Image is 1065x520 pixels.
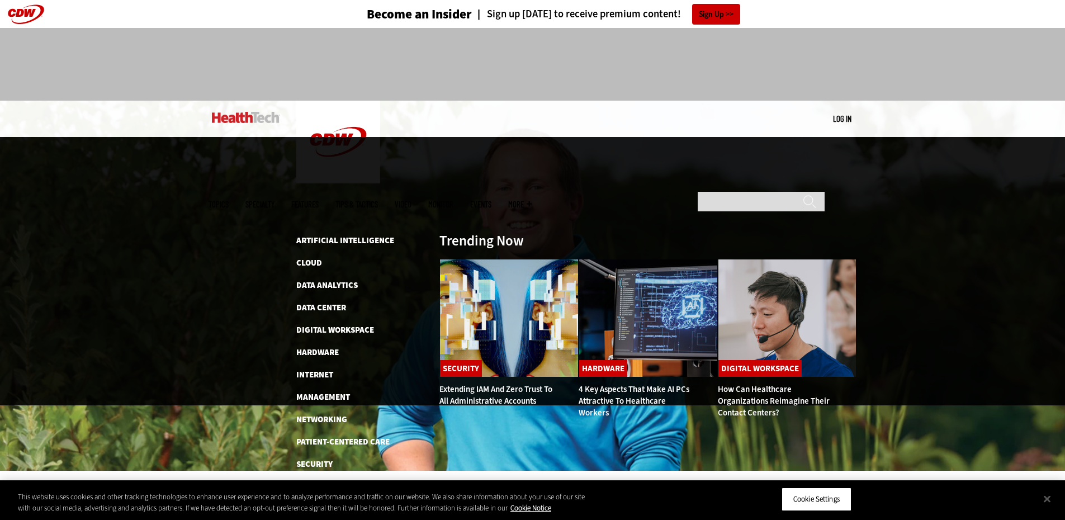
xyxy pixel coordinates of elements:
[472,9,681,20] a: Sign up [DATE] to receive premium content!
[329,39,736,89] iframe: advertisement
[367,8,472,21] h3: Become an Insider
[296,280,358,291] a: Data Analytics
[718,384,830,418] a: How Can Healthcare Organizations Reimagine Their Contact Centers?
[296,369,333,380] a: Internet
[296,414,347,425] a: Networking
[18,491,586,513] div: This website uses cookies and other tracking technologies to enhance user experience and to analy...
[579,259,718,377] img: Desktop monitor with brain AI concept
[296,391,350,403] a: Management
[579,384,689,418] a: 4 Key Aspects That Make AI PCs Attractive to Healthcare Workers
[1035,486,1059,511] button: Close
[718,259,857,377] img: Healthcare contact center
[212,112,280,123] img: Home
[439,234,524,248] h3: Trending Now
[296,324,374,335] a: Digital Workspace
[296,436,390,447] a: Patient-Centered Care
[833,113,851,125] div: User menu
[782,488,851,511] button: Cookie Settings
[296,257,322,268] a: Cloud
[718,360,802,377] a: Digital Workspace
[439,259,579,377] img: abstract image of woman with pixelated face
[833,114,851,124] a: Log in
[325,8,472,21] a: Become an Insider
[296,101,380,183] img: Home
[510,503,551,513] a: More information about your privacy
[296,302,346,313] a: Data Center
[296,347,339,358] a: Hardware
[296,458,333,470] a: Security
[440,360,482,377] a: Security
[439,384,552,406] a: Extending IAM and Zero Trust to All Administrative Accounts
[296,235,394,246] a: Artificial Intelligence
[692,4,740,25] a: Sign Up
[579,360,627,377] a: Hardware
